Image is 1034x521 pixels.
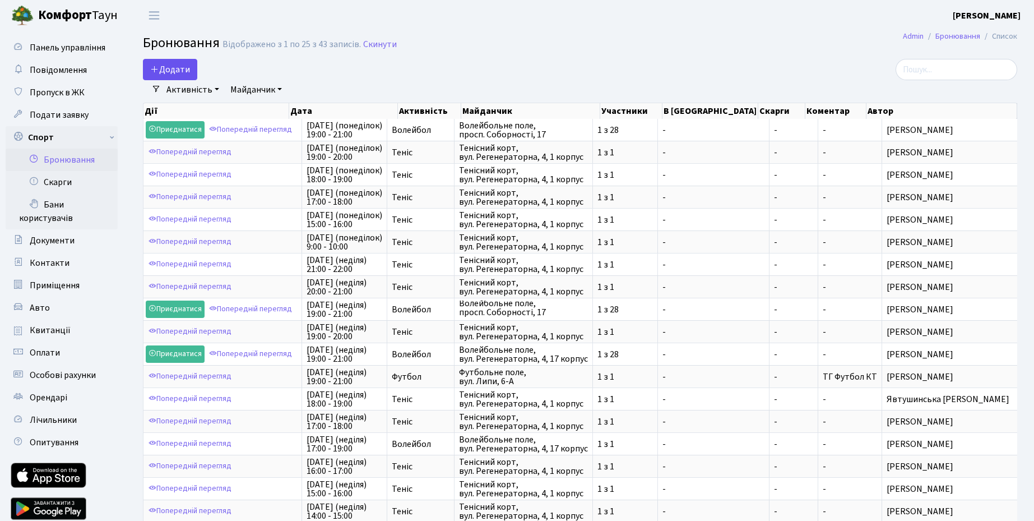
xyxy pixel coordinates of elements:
[823,146,826,159] span: -
[662,350,764,359] span: -
[662,305,764,314] span: -
[459,502,588,520] span: Тенісний корт, вул. Регенераторна, 4, 1 корпус
[206,345,295,363] a: Попередній перегляд
[307,345,382,363] span: [DATE] (неділя) 19:00 - 21:00
[887,417,1023,426] span: [PERSON_NAME]
[774,238,813,247] span: -
[662,170,764,179] span: -
[597,126,653,135] span: 1 з 28
[805,103,866,119] th: Коментар
[206,301,295,318] a: Попередній перегляд
[774,485,813,494] span: -
[823,371,877,383] span: ТГ Футбол КТ
[459,323,588,341] span: Тенісний корт, вул. Регенераторна, 4, 1 корпус
[662,485,764,494] span: -
[887,170,1023,179] span: [PERSON_NAME]
[662,440,764,449] span: -
[6,252,118,274] a: Контакти
[887,507,1023,516] span: [PERSON_NAME]
[823,124,826,136] span: -
[662,215,764,224] span: -
[823,326,826,338] span: -
[459,413,588,431] span: Тенісний корт, вул. Регенераторна, 4, 1 корпус
[307,458,382,476] span: [DATE] (неділя) 16:00 - 17:00
[6,104,118,126] a: Подати заявку
[307,435,382,453] span: [DATE] (неділя) 17:00 - 19:00
[935,30,980,42] a: Бронювання
[823,416,826,428] span: -
[6,36,118,59] a: Панель управління
[30,279,80,292] span: Приміщення
[307,301,382,319] span: [DATE] (неділя) 19:00 - 21:00
[774,417,813,426] span: -
[146,301,205,318] a: Приєднатися
[774,215,813,224] span: -
[887,193,1023,202] span: [PERSON_NAME]
[886,25,1034,48] nav: breadcrumb
[774,395,813,404] span: -
[30,234,75,247] span: Документи
[307,188,382,206] span: [DATE] (понеділок) 17:00 - 18:00
[597,350,653,359] span: 1 з 28
[662,193,764,202] span: -
[30,257,69,269] span: Контакти
[823,348,826,361] span: -
[143,33,220,53] span: Бронювання
[6,81,118,104] a: Пропуск в ЖК
[823,438,826,450] span: -
[30,436,78,449] span: Опитування
[823,393,826,405] span: -
[146,390,234,408] a: Попередній перегляд
[774,148,813,157] span: -
[392,507,449,516] span: Теніс
[307,144,382,162] span: [DATE] (понеділок) 19:00 - 20:00
[6,297,118,319] a: Авто
[38,6,118,25] span: Таун
[30,324,71,336] span: Квитанції
[980,30,1017,43] li: Список
[903,30,924,42] a: Admin
[887,283,1023,292] span: [PERSON_NAME]
[459,458,588,476] span: Тенісний корт, вул. Регенераторна, 4, 1 корпус
[662,462,764,471] span: -
[823,460,826,473] span: -
[307,502,382,520] span: [DATE] (неділя) 14:00 - 15:00
[597,485,653,494] span: 1 з 1
[6,149,118,171] a: Бронювання
[222,39,361,50] div: Відображено з 1 по 25 з 43 записів.
[459,211,588,229] span: Тенісний корт, вул. Регенераторна, 4, 1 корпус
[146,435,234,453] a: Попередній перегляд
[307,166,382,184] span: [DATE] (понеділок) 18:00 - 19:00
[146,211,234,228] a: Попередній перегляд
[887,238,1023,247] span: [PERSON_NAME]
[392,193,449,202] span: Теніс
[887,148,1023,157] span: [PERSON_NAME]
[6,229,118,252] a: Документи
[38,6,92,24] b: Комфорт
[392,148,449,157] span: Теніс
[30,109,89,121] span: Подати заявку
[774,440,813,449] span: -
[774,350,813,359] span: -
[887,305,1023,314] span: [PERSON_NAME]
[774,328,813,336] span: -
[307,480,382,498] span: [DATE] (неділя) 15:00 - 16:00
[662,126,764,135] span: -
[206,121,295,139] a: Попередній перегляд
[146,278,234,296] a: Попередній перегляд
[823,281,826,293] span: -
[887,485,1023,494] span: [PERSON_NAME]
[146,144,234,161] a: Попередній перегляд
[597,260,653,269] span: 1 з 1
[146,502,234,520] a: Попередній перегляд
[392,283,449,292] span: Теніс
[953,9,1021,22] a: [PERSON_NAME]
[392,485,449,494] span: Теніс
[307,121,382,139] span: [DATE] (понеділок) 19:00 - 21:00
[146,368,234,385] a: Попередній перегляд
[392,350,449,359] span: Волейбол
[146,188,234,206] a: Попередній перегляд
[597,283,653,292] span: 1 з 1
[363,39,397,50] a: Скинути
[887,215,1023,224] span: [PERSON_NAME]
